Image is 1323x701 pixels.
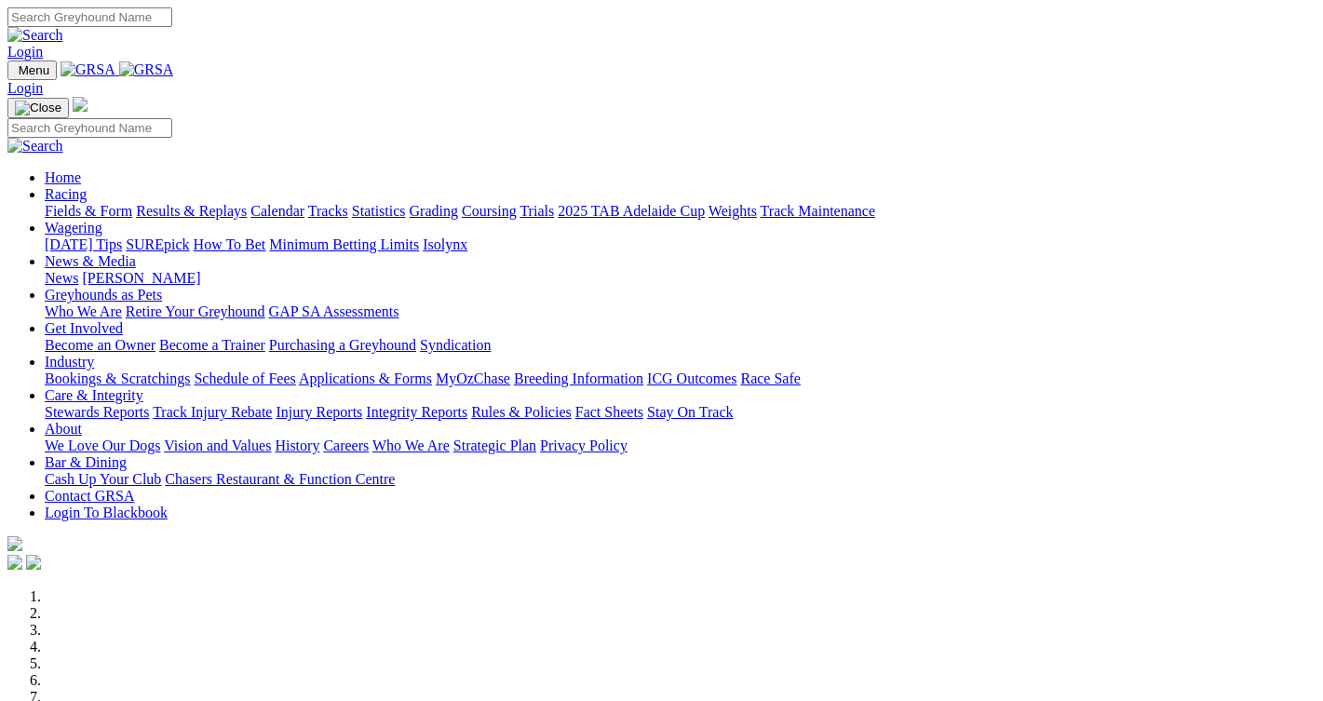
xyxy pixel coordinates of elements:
[61,61,115,78] img: GRSA
[269,337,416,353] a: Purchasing a Greyhound
[372,438,450,453] a: Who We Are
[366,404,467,420] a: Integrity Reports
[126,303,265,319] a: Retire Your Greyhound
[45,203,132,219] a: Fields & Form
[7,118,172,138] input: Search
[45,337,1316,354] div: Get Involved
[45,236,1316,253] div: Wagering
[45,371,1316,387] div: Industry
[82,270,200,286] a: [PERSON_NAME]
[275,438,319,453] a: History
[126,236,189,252] a: SUREpick
[575,404,643,420] a: Fact Sheets
[420,337,491,353] a: Syndication
[45,186,87,202] a: Racing
[45,270,78,286] a: News
[159,337,265,353] a: Become a Trainer
[165,471,395,487] a: Chasers Restaurant & Function Centre
[299,371,432,386] a: Applications & Forms
[520,203,554,219] a: Trials
[194,236,266,252] a: How To Bet
[7,27,63,44] img: Search
[7,61,57,80] button: Toggle navigation
[647,404,733,420] a: Stay On Track
[45,454,127,470] a: Bar & Dining
[761,203,875,219] a: Track Maintenance
[276,404,362,420] a: Injury Reports
[436,371,510,386] a: MyOzChase
[164,438,271,453] a: Vision and Values
[462,203,517,219] a: Coursing
[269,236,419,252] a: Minimum Betting Limits
[45,287,162,303] a: Greyhounds as Pets
[45,438,160,453] a: We Love Our Dogs
[45,421,82,437] a: About
[45,253,136,269] a: News & Media
[7,138,63,155] img: Search
[45,303,122,319] a: Who We Are
[558,203,705,219] a: 2025 TAB Adelaide Cup
[45,236,122,252] a: [DATE] Tips
[45,404,149,420] a: Stewards Reports
[15,101,61,115] img: Close
[45,471,161,487] a: Cash Up Your Club
[7,555,22,570] img: facebook.svg
[540,438,628,453] a: Privacy Policy
[45,387,143,403] a: Care & Integrity
[740,371,800,386] a: Race Safe
[45,303,1316,320] div: Greyhounds as Pets
[7,80,43,96] a: Login
[423,236,467,252] a: Isolynx
[119,61,174,78] img: GRSA
[26,555,41,570] img: twitter.svg
[45,438,1316,454] div: About
[45,169,81,185] a: Home
[45,471,1316,488] div: Bar & Dining
[45,404,1316,421] div: Care & Integrity
[323,438,369,453] a: Careers
[19,63,49,77] span: Menu
[250,203,304,219] a: Calendar
[7,44,43,60] a: Login
[153,404,272,420] a: Track Injury Rebate
[45,337,155,353] a: Become an Owner
[7,7,172,27] input: Search
[45,354,94,370] a: Industry
[709,203,757,219] a: Weights
[647,371,736,386] a: ICG Outcomes
[45,203,1316,220] div: Racing
[471,404,572,420] a: Rules & Policies
[410,203,458,219] a: Grading
[514,371,643,386] a: Breeding Information
[45,270,1316,287] div: News & Media
[45,320,123,336] a: Get Involved
[73,97,88,112] img: logo-grsa-white.png
[136,203,247,219] a: Results & Replays
[45,220,102,236] a: Wagering
[45,488,134,504] a: Contact GRSA
[269,303,399,319] a: GAP SA Assessments
[7,98,69,118] button: Toggle navigation
[194,371,295,386] a: Schedule of Fees
[45,371,190,386] a: Bookings & Scratchings
[45,505,168,520] a: Login To Blackbook
[352,203,406,219] a: Statistics
[7,536,22,551] img: logo-grsa-white.png
[308,203,348,219] a: Tracks
[453,438,536,453] a: Strategic Plan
